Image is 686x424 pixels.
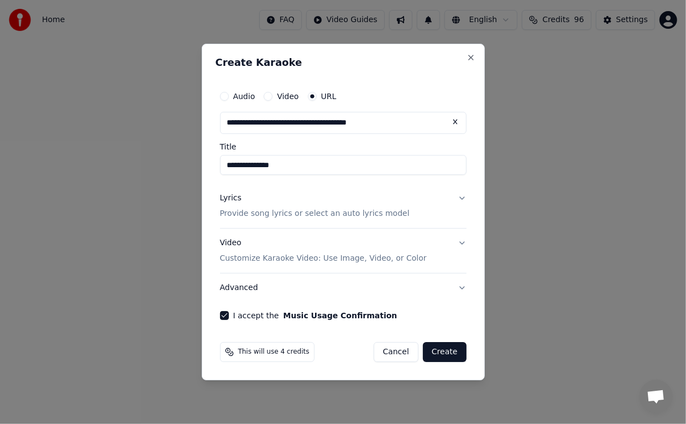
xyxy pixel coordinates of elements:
[238,348,310,356] span: This will use 4 credits
[423,342,467,362] button: Create
[220,237,427,264] div: Video
[283,312,397,319] button: I accept the
[277,92,299,100] label: Video
[233,312,397,319] label: I accept the
[374,342,418,362] button: Cancel
[220,273,467,302] button: Advanced
[220,184,467,228] button: LyricsProvide song lyrics or select an auto lyrics model
[220,253,427,264] p: Customize Karaoke Video: Use Image, Video, or Color
[220,143,467,151] label: Title
[220,193,242,204] div: Lyrics
[321,92,337,100] label: URL
[233,92,255,100] label: Audio
[220,208,410,219] p: Provide song lyrics or select an auto lyrics model
[220,229,467,273] button: VideoCustomize Karaoke Video: Use Image, Video, or Color
[216,58,471,68] h2: Create Karaoke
